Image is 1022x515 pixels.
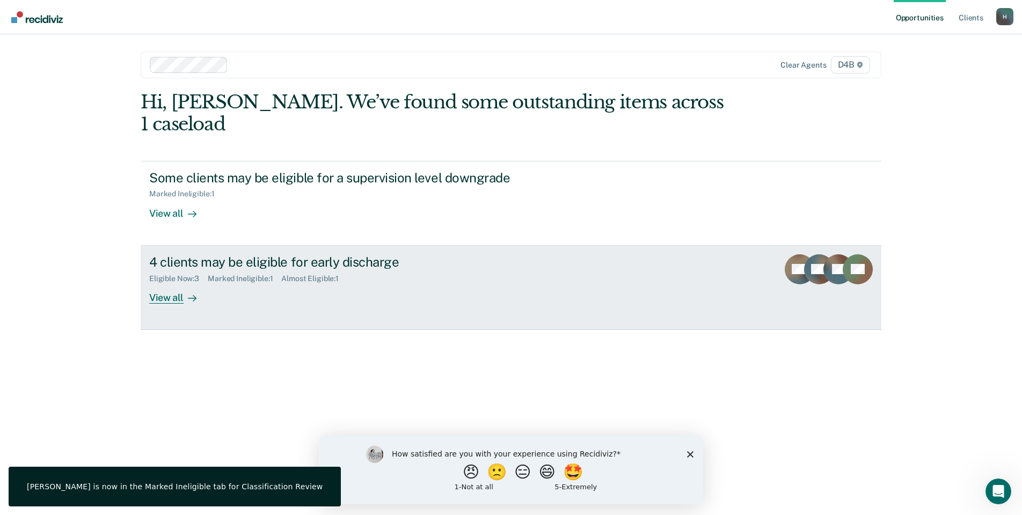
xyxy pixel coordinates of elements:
[319,435,703,504] iframe: Survey by Kim from Recidiviz
[281,274,347,283] div: Almost Eligible : 1
[141,246,881,330] a: 4 clients may be eligible for early dischargeEligible Now:3Marked Ineligible:1Almost Eligible:1Vi...
[780,61,826,70] div: Clear agents
[149,198,209,219] div: View all
[996,8,1013,25] button: Profile dropdown button
[831,56,870,73] span: D4B
[27,482,323,491] div: [PERSON_NAME] is now in the Marked Ineligible tab for Classification Review
[141,91,733,135] div: Hi, [PERSON_NAME]. We’ve found some outstanding items across 1 caseload
[149,274,208,283] div: Eligible Now : 3
[11,11,63,23] img: Recidiviz
[149,170,526,186] div: Some clients may be eligible for a supervision level downgrade
[149,283,209,304] div: View all
[141,161,881,246] a: Some clients may be eligible for a supervision level downgradeMarked Ineligible:1View all
[985,479,1011,504] iframe: Intercom live chat
[208,274,281,283] div: Marked Ineligible : 1
[996,8,1013,25] div: H
[149,254,526,270] div: 4 clients may be eligible for early discharge
[149,189,223,198] div: Marked Ineligible : 1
